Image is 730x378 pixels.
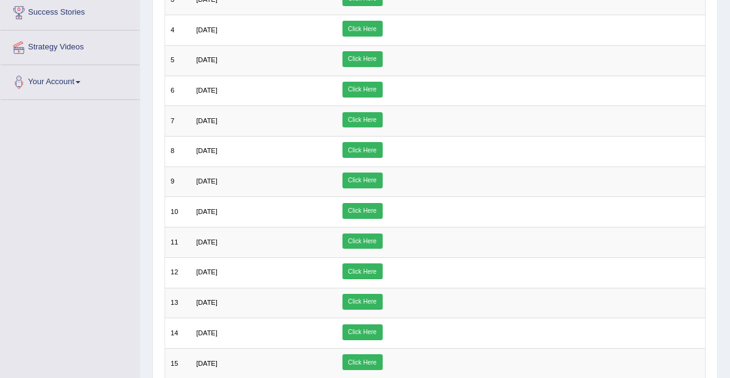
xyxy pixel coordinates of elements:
a: Click Here [342,142,383,158]
span: [DATE] [196,268,218,276]
a: Click Here [342,112,383,128]
span: [DATE] [196,26,218,34]
td: 4 [165,15,191,46]
td: 14 [165,318,191,349]
td: 9 [165,166,191,197]
span: [DATE] [196,87,218,94]
span: [DATE] [196,299,218,306]
a: Click Here [342,354,383,370]
td: 13 [165,288,191,318]
a: Click Here [342,263,383,279]
a: Click Here [342,234,383,249]
a: Click Here [342,51,383,67]
span: [DATE] [196,117,218,124]
td: 7 [165,106,191,137]
span: [DATE] [196,56,218,63]
td: 5 [165,45,191,76]
span: [DATE] [196,208,218,215]
a: Click Here [342,324,383,340]
span: [DATE] [196,147,218,154]
a: Click Here [342,173,383,188]
a: Your Account [1,65,140,96]
span: [DATE] [196,238,218,246]
a: Strategy Videos [1,30,140,61]
span: [DATE] [196,360,218,367]
a: Click Here [342,203,383,219]
td: 8 [165,136,191,166]
td: 6 [165,76,191,106]
a: Click Here [342,82,383,98]
td: 11 [165,227,191,258]
td: 12 [165,257,191,288]
a: Click Here [342,21,383,37]
td: 10 [165,197,191,227]
span: [DATE] [196,177,218,185]
span: [DATE] [196,329,218,337]
a: Click Here [342,294,383,310]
